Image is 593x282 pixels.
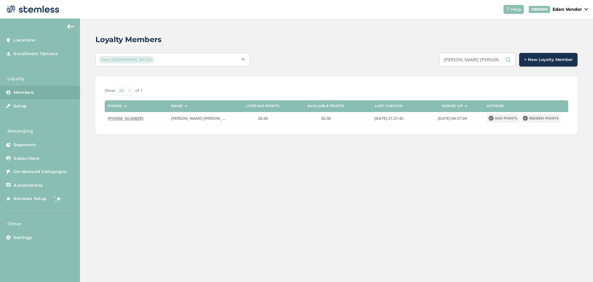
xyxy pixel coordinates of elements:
[124,106,127,107] img: icon-sort-1e1d7615.svg
[438,115,467,121] span: [DATE] 04:57:04
[521,114,561,123] button: Redeem points
[297,116,354,121] label: 26.00
[95,34,162,45] h2: Loyalty Members
[171,115,235,121] span: [PERSON_NAME] [PERSON_NAME]
[321,115,331,121] span: 26.00
[529,6,550,13] div: VENDOR
[439,53,515,67] input: Search
[184,106,187,107] img: icon-sort-1e1d7615.svg
[52,193,64,205] img: glitter-stars-b7820f95.gif
[14,37,36,43] span: Locations
[105,88,115,94] label: Show
[484,100,568,112] th: Actions
[584,8,588,11] img: icon_down-arrow-small-66adaf34.svg
[14,103,27,109] span: Setup
[562,252,593,282] iframe: Chat Widget
[14,51,58,57] span: Enrollment Options
[506,7,510,11] img: icon-help-white-03924b79.svg
[442,104,463,108] label: Signed up
[14,196,47,202] span: Reviews Setup
[487,114,519,123] button: Add points
[519,53,578,67] button: + New Loyalty Member
[108,116,165,121] label: (918) 319-7031
[67,24,74,29] img: icon-arrow-back-accent-c549486e.svg
[108,115,143,121] span: [PHONE_NUMBER]
[307,104,344,108] label: Available points
[14,235,32,241] span: Settings
[258,115,268,121] span: 26.00
[14,89,34,96] span: Members
[375,104,403,108] label: Last checkin
[553,6,582,13] p: Eden Vendor
[108,104,122,108] label: Phone
[511,6,521,13] span: Help
[374,115,403,121] span: [DATE] 21:21:42
[524,57,573,63] span: + New Loyalty Member
[14,155,40,162] span: Subscribers
[246,104,280,108] label: Lifetime points
[99,56,154,63] span: Eden ([GEOGRAPHIC_DATA])
[234,116,291,121] label: 26.00
[424,116,481,121] label: 2024-01-22 04:57:04
[14,142,36,148] span: Segments
[171,104,183,108] label: Name
[14,182,43,189] span: Automations
[465,106,468,107] img: icon-sort-1e1d7615.svg
[14,169,67,175] span: On-demand Campaigns
[5,3,59,15] img: logo-dark-0685b13c.svg
[360,116,417,121] label: 2023-02-28 21:21:42
[135,88,142,94] label: of 1
[171,116,228,121] label: Brittany Nicole Sumka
